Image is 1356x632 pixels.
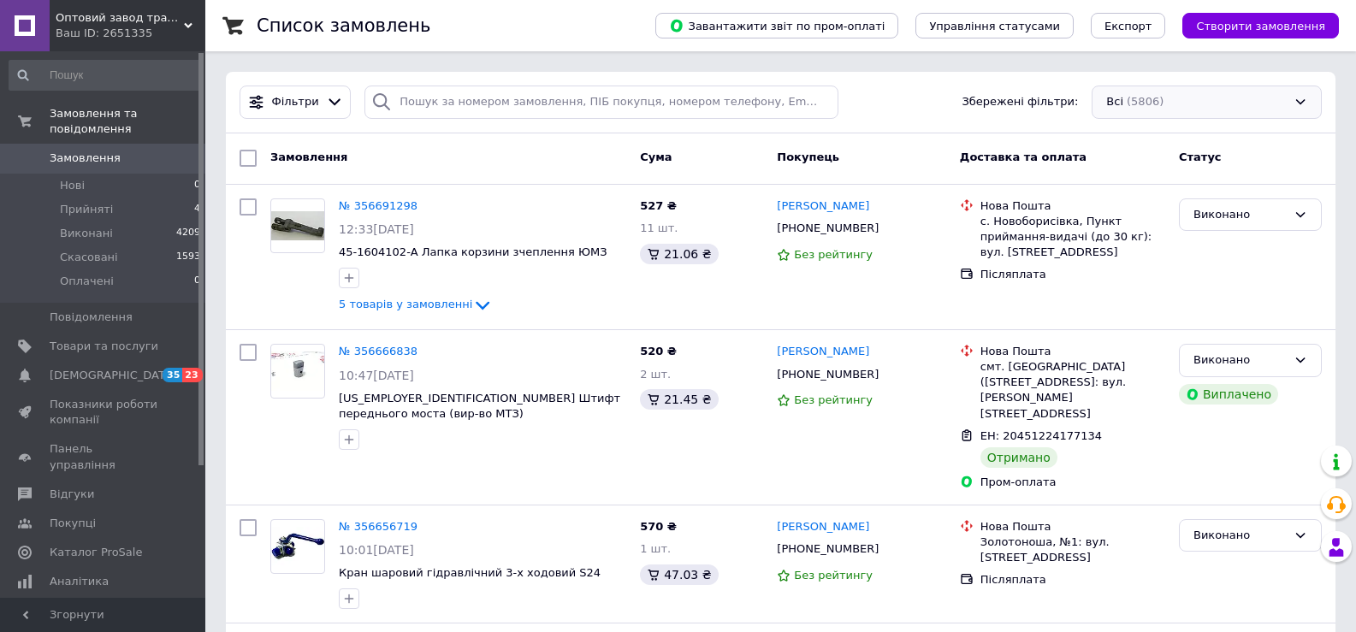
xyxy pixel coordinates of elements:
span: Управління статусами [929,20,1060,32]
span: Без рейтингу [794,248,873,261]
div: Виплачено [1179,384,1278,405]
a: Кран шаровий гідравлічний 3-х ходовий S24 [339,566,601,579]
div: Нова Пошта [980,519,1165,535]
div: Отримано [980,447,1057,468]
a: [US_EMPLOYER_IDENTIFICATION_NUMBER] Штифт переднього моста (вир-во МТЗ) [339,392,620,421]
span: Панель управління [50,441,158,472]
button: Експорт [1091,13,1166,38]
span: 520 ₴ [640,345,677,357]
span: 35 [163,368,182,382]
div: Післяплата [980,572,1165,588]
span: Прийняті [60,202,113,217]
span: Всі [1106,94,1123,110]
button: Створити замовлення [1182,13,1339,38]
a: Фото товару [270,198,325,253]
a: Створити замовлення [1165,19,1339,32]
span: Відгуки [50,487,94,502]
div: Ваш ID: 2651335 [56,26,205,41]
div: Нова Пошта [980,198,1165,214]
a: [PERSON_NAME] [777,519,869,535]
div: [PHONE_NUMBER] [773,538,882,560]
span: 0 [194,274,200,289]
span: Замовлення [50,151,121,166]
span: Завантажити звіт по пром-оплаті [669,18,885,33]
div: Золотоноша, №1: вул. [STREET_ADDRESS] [980,535,1165,565]
div: Виконано [1193,351,1287,369]
a: Фото товару [270,344,325,399]
span: Без рейтингу [794,569,873,582]
span: Створити замовлення [1196,20,1325,32]
a: 45-1604102-А Лапка корзини зчеплення ЮМЗ [339,245,607,258]
span: 570 ₴ [640,520,677,533]
a: Фото товару [270,519,325,574]
a: № 356656719 [339,520,417,533]
span: Оптовий завод тракторних запчастин [56,10,184,26]
span: ЕН: 20451224177134 [980,429,1102,442]
span: 1 шт. [640,542,671,555]
div: Пром-оплата [980,475,1165,490]
span: Нові [60,178,85,193]
span: Виконані [60,226,113,241]
div: 47.03 ₴ [640,564,718,585]
div: 21.45 ₴ [640,389,718,410]
span: 2 шт. [640,368,671,381]
span: Доставка та оплата [960,151,1087,163]
span: Збережені фільтри: [962,94,1078,110]
input: Пошук за номером замовлення, ПІБ покупця, номером телефону, Email, номером накладної [364,86,838,119]
img: Фото товару [271,351,324,392]
button: Управління статусами [915,13,1074,38]
a: [PERSON_NAME] [777,344,869,360]
span: 11 шт. [640,221,678,234]
div: [PHONE_NUMBER] [773,217,882,239]
span: Замовлення [270,151,347,163]
span: Каталог ProSale [50,545,142,560]
a: 5 товарів у замовленні [339,298,493,310]
span: 4 [194,202,200,217]
button: Завантажити звіт по пром-оплаті [655,13,898,38]
a: № 356666838 [339,345,417,357]
div: Післяплата [980,267,1165,282]
span: 5 товарів у замовленні [339,298,472,311]
span: Показники роботи компанії [50,397,158,428]
div: 21.06 ₴ [640,244,718,264]
span: Cума [640,151,672,163]
span: Статус [1179,151,1222,163]
span: Оплачені [60,274,114,289]
div: [PHONE_NUMBER] [773,363,882,386]
span: (5806) [1127,95,1164,108]
a: № 356691298 [339,199,417,212]
span: Скасовані [60,250,118,265]
div: Нова Пошта [980,344,1165,359]
span: Покупці [50,516,96,531]
span: Фільтри [272,94,319,110]
span: 23 [182,368,202,382]
span: 4209 [176,226,200,241]
span: Без рейтингу [794,393,873,406]
a: [PERSON_NAME] [777,198,869,215]
span: 1593 [176,250,200,265]
div: с. Новоборисівка, Пункт приймання-видачі (до 30 кг): вул. [STREET_ADDRESS] [980,214,1165,261]
span: Аналітика [50,574,109,589]
input: Пошук [9,60,202,91]
h1: Список замовлень [257,15,430,36]
div: Виконано [1193,206,1287,224]
span: 0 [194,178,200,193]
div: смт. [GEOGRAPHIC_DATA] ([STREET_ADDRESS]: вул. [PERSON_NAME][STREET_ADDRESS] [980,359,1165,422]
div: Виконано [1193,527,1287,545]
span: [DEMOGRAPHIC_DATA] [50,368,176,383]
span: Покупець [777,151,839,163]
span: 527 ₴ [640,199,677,212]
span: Замовлення та повідомлення [50,106,205,137]
img: Фото товару [271,527,324,565]
span: 10:01[DATE] [339,543,414,557]
span: Товари та послуги [50,339,158,354]
img: Фото товару [271,211,324,240]
span: 10:47[DATE] [339,369,414,382]
span: Повідомлення [50,310,133,325]
span: 12:33[DATE] [339,222,414,236]
span: Експорт [1104,20,1152,32]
